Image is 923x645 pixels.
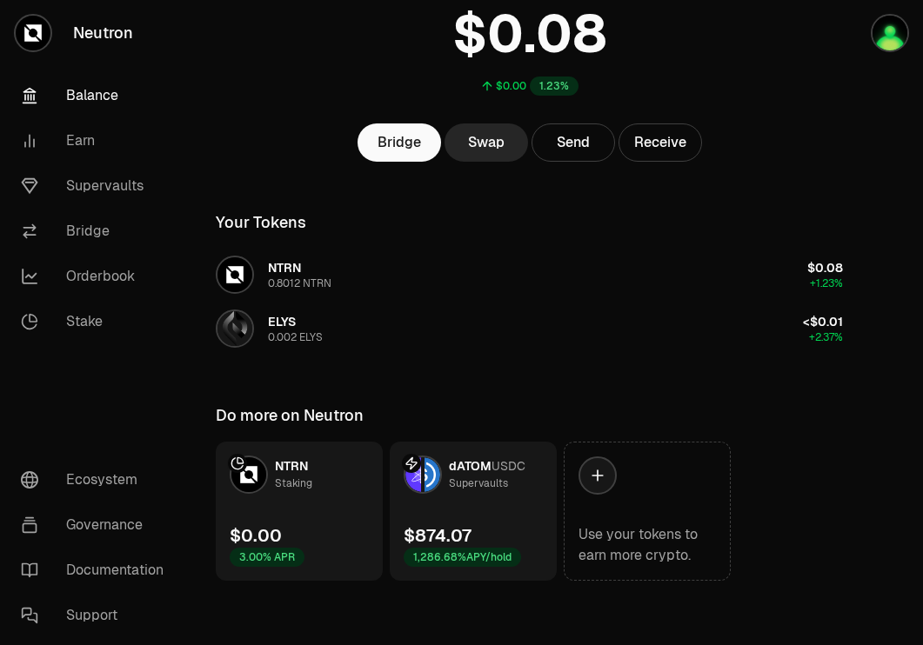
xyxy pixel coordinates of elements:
[205,249,853,301] button: NTRN LogoNTRN0.8012 NTRN$0.08+1.23%
[532,123,615,162] button: Send
[449,458,492,474] span: dATOM
[268,330,323,344] div: 0.002 ELYS
[564,442,731,581] a: Use your tokens to earn more crypto.
[216,403,364,428] div: Do more on Neutron
[230,523,282,548] div: $0.00
[216,210,306,235] div: Your Tokens
[217,311,252,346] img: ELYS Logo
[390,442,557,581] a: dATOM LogoUSDC LogodATOMUSDCSupervaults$874.071,286.68%APY/hold
[404,548,521,567] div: 1,286.68% APY/hold
[7,593,188,638] a: Support
[217,257,252,292] img: NTRN Logo
[216,442,383,581] a: NTRN LogoNTRNStaking$0.003.00% APR
[425,457,440,492] img: USDC Logo
[7,299,188,344] a: Stake
[7,502,188,548] a: Governance
[809,330,843,344] span: +2.37%
[7,254,188,299] a: Orderbook
[496,79,526,93] div: $0.00
[7,548,188,593] a: Documentation
[230,548,304,567] div: 3.00% APR
[619,123,702,162] button: Receive
[803,314,843,329] span: <$0.01
[268,260,301,276] span: NTRN
[358,123,441,162] a: Bridge
[404,523,472,548] div: $874.07
[7,209,188,254] a: Bridge
[873,16,907,50] img: Atom Staking
[492,458,525,474] span: USDC
[579,524,716,566] div: Use your tokens to earn more crypto.
[268,276,331,290] div: 0.8012 NTRN
[205,303,853,355] button: ELYS LogoELYS0.002 ELYS<$0.01+2.37%
[7,73,188,118] a: Balance
[530,76,579,96] div: 1.23%
[7,163,188,209] a: Supervaults
[810,276,843,290] span: +1.23%
[445,123,528,162] a: Swap
[7,457,188,502] a: Ecosystem
[449,475,508,492] div: Supervaults
[275,458,308,474] span: NTRN
[7,118,188,163] a: Earn
[231,457,266,492] img: NTRN Logo
[807,260,843,276] span: $0.08
[275,475,312,492] div: Staking
[268,314,296,329] span: ELYS
[405,457,421,492] img: dATOM Logo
